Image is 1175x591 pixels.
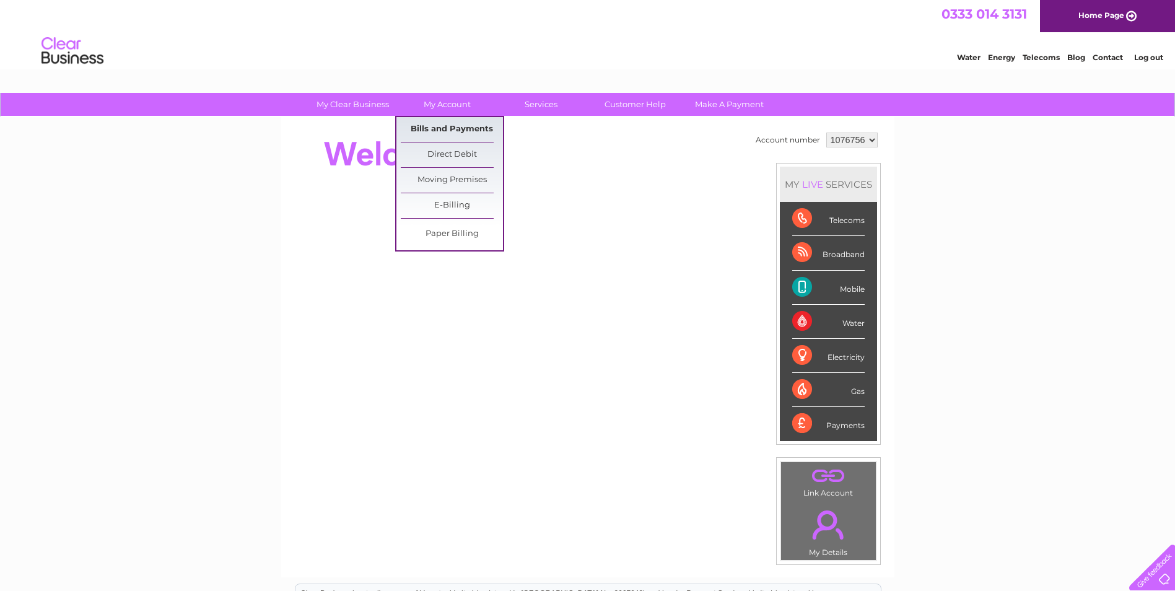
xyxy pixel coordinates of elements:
[1023,53,1060,62] a: Telecoms
[1134,53,1163,62] a: Log out
[800,178,826,190] div: LIVE
[295,7,881,60] div: Clear Business is a trading name of Verastar Limited (registered in [GEOGRAPHIC_DATA] No. 3667643...
[401,193,503,218] a: E-Billing
[396,93,498,116] a: My Account
[1067,53,1085,62] a: Blog
[792,407,865,440] div: Payments
[988,53,1015,62] a: Energy
[792,271,865,305] div: Mobile
[401,142,503,167] a: Direct Debit
[941,6,1027,22] a: 0333 014 3131
[401,222,503,247] a: Paper Billing
[792,236,865,270] div: Broadband
[302,93,404,116] a: My Clear Business
[780,500,876,561] td: My Details
[784,503,873,546] a: .
[792,202,865,236] div: Telecoms
[792,339,865,373] div: Electricity
[584,93,686,116] a: Customer Help
[780,167,877,202] div: MY SERVICES
[401,168,503,193] a: Moving Premises
[678,93,780,116] a: Make A Payment
[753,129,823,151] td: Account number
[41,32,104,70] img: logo.png
[490,93,592,116] a: Services
[780,462,876,501] td: Link Account
[792,305,865,339] div: Water
[1093,53,1123,62] a: Contact
[401,117,503,142] a: Bills and Payments
[784,465,873,487] a: .
[792,373,865,407] div: Gas
[957,53,981,62] a: Water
